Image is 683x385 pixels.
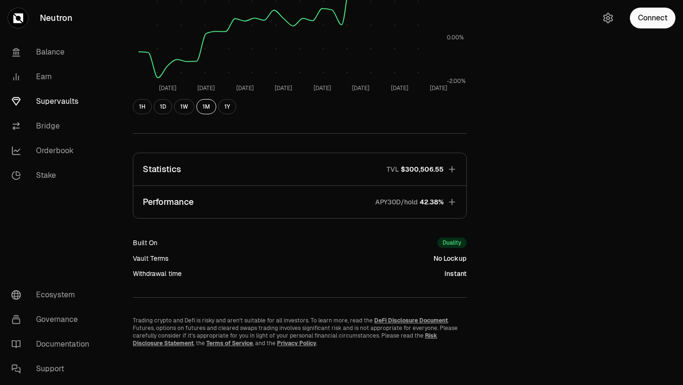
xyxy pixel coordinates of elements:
button: 1Y [218,99,236,114]
button: StatisticsTVL$300,506.55 [133,153,466,185]
a: Risk Disclosure Statement [133,332,437,347]
tspan: [DATE] [430,84,447,92]
button: 1W [174,99,194,114]
p: Performance [143,195,194,209]
tspan: -2.00% [447,77,466,85]
p: Futures, options on futures and cleared swaps trading involves significant risk and is not approp... [133,324,467,347]
a: Orderbook [4,138,102,163]
span: $300,506.55 [401,165,443,174]
button: PerformanceAPY30D/hold42.38% [133,186,466,218]
div: Vault Terms [133,254,168,263]
tspan: [DATE] [391,84,408,92]
tspan: [DATE] [197,84,215,92]
p: Trading crypto and Defi is risky and aren't suitable for all investors. To learn more, read the . [133,317,467,324]
tspan: 0.00% [447,34,464,41]
tspan: [DATE] [352,84,369,92]
div: No Lockup [434,254,467,263]
div: Built On [133,238,157,247]
a: Terms of Service [206,339,253,347]
p: APY30D/hold [375,197,418,207]
a: Earn [4,64,102,89]
button: Connect [630,8,675,28]
a: Stake [4,163,102,188]
a: Support [4,357,102,381]
a: DeFi Disclosure Document [374,317,448,324]
a: Bridge [4,114,102,138]
button: 1M [196,99,216,114]
tspan: [DATE] [236,84,254,92]
p: Statistics [143,163,181,176]
a: Supervaults [4,89,102,114]
button: 1D [154,99,172,114]
tspan: [DATE] [159,84,176,92]
div: Duality [437,238,467,248]
a: Ecosystem [4,283,102,307]
a: Balance [4,40,102,64]
tspan: [DATE] [275,84,292,92]
tspan: [DATE] [314,84,331,92]
span: 42.38% [420,197,443,207]
a: Documentation [4,332,102,357]
div: Instant [444,269,467,278]
a: Governance [4,307,102,332]
div: Withdrawal time [133,269,182,278]
button: 1H [133,99,152,114]
a: Privacy Policy [277,339,316,347]
p: TVL [387,165,399,174]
